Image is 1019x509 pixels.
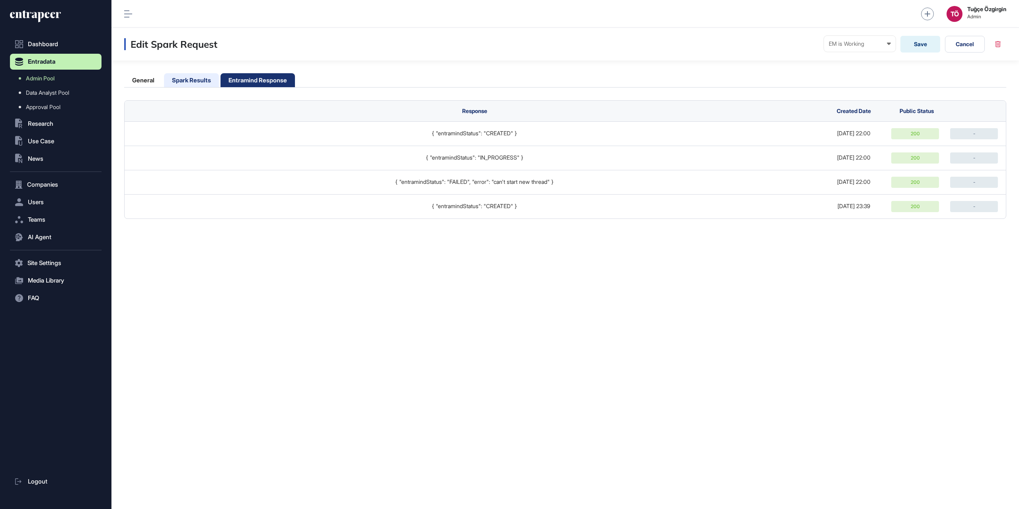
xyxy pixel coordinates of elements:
[10,177,102,193] button: Companies
[28,295,39,301] span: FAQ
[824,130,883,137] div: [DATE] 22:00
[27,181,58,188] span: Companies
[950,128,998,139] div: -
[26,90,69,96] span: Data Analyst Pool
[891,201,939,212] div: 200
[10,194,102,210] button: Users
[14,86,102,100] a: Data Analyst Pool
[10,116,102,132] button: Research
[26,104,61,110] span: Approval Pool
[900,107,934,114] span: Public Status
[891,177,939,188] div: 200
[462,107,487,114] span: Response
[10,273,102,289] button: Media Library
[27,260,61,266] span: Site Settings
[133,154,816,161] div: { "entramindStatus": "IN_PROGRESS" }
[28,199,44,205] span: Users
[28,121,53,127] span: Research
[824,179,883,185] div: [DATE] 22:00
[28,156,43,162] span: News
[28,277,64,284] span: Media Library
[10,212,102,228] button: Teams
[824,203,883,209] div: [DATE] 23:39
[829,41,891,47] div: EM is Working
[10,151,102,167] button: News
[947,6,962,22] button: TÖ
[900,36,940,53] button: Save
[950,152,998,164] div: -
[28,138,54,144] span: Use Case
[28,41,58,47] span: Dashboard
[10,54,102,70] button: Entradata
[891,152,939,164] div: 200
[950,177,998,188] div: -
[10,474,102,489] a: Logout
[837,107,871,114] span: Created Date
[133,130,816,137] div: { "entramindStatus": "CREATED" }
[10,36,102,52] a: Dashboard
[133,203,816,209] div: { "entramindStatus": "CREATED" }
[28,59,55,65] span: Entradata
[164,73,219,87] li: Spark Results
[28,216,45,223] span: Teams
[10,133,102,149] button: Use Case
[824,154,883,161] div: [DATE] 22:00
[10,255,102,271] button: Site Settings
[124,38,217,50] h3: Edit Spark Request
[133,179,816,185] div: { "entramindStatus": "FAILED", "error": "can't start new thread" }
[221,73,295,87] li: Entramind Response
[124,73,162,87] li: General
[945,36,985,53] button: Cancel
[967,14,1006,20] span: Admin
[891,128,939,139] div: 200
[14,71,102,86] a: Admin Pool
[10,229,102,245] button: AI Agent
[28,478,47,485] span: Logout
[28,234,51,240] span: AI Agent
[950,201,998,212] div: -
[14,100,102,114] a: Approval Pool
[967,6,1006,12] strong: Tuğçe Özgirgin
[26,75,55,82] span: Admin Pool
[10,290,102,306] button: FAQ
